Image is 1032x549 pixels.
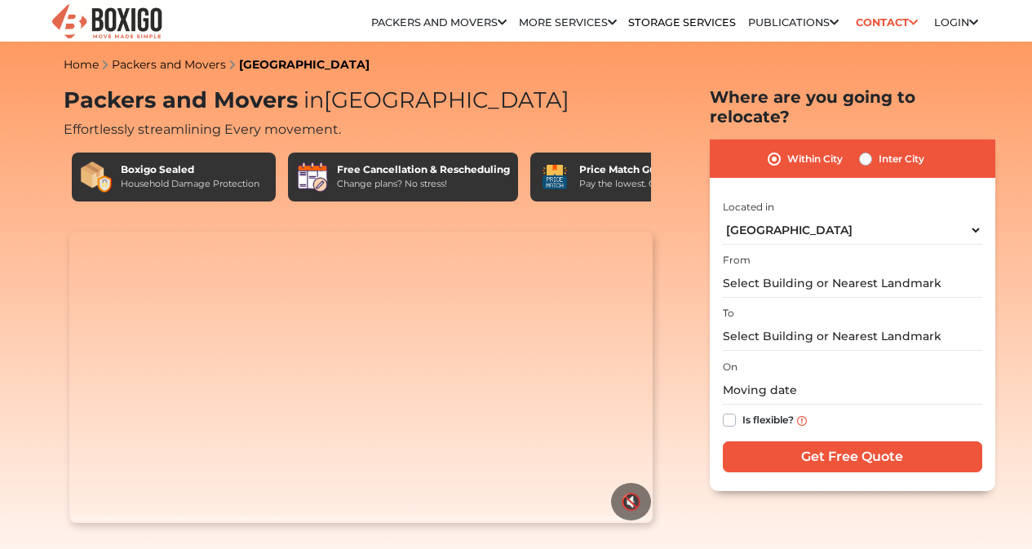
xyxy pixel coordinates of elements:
[787,149,843,169] label: Within City
[239,57,370,72] a: [GEOGRAPHIC_DATA]
[538,161,571,193] img: Price Match Guarantee
[64,87,659,114] h1: Packers and Movers
[723,441,982,472] input: Get Free Quote
[797,416,807,426] img: info
[723,253,751,268] label: From
[723,322,982,351] input: Select Building or Nearest Landmark
[579,177,703,191] div: Pay the lowest. Guaranteed!
[121,162,259,177] div: Boxigo Sealed
[80,161,113,193] img: Boxigo Sealed
[50,2,164,42] img: Boxigo
[112,57,226,72] a: Packers and Movers
[69,232,653,524] video: Your browser does not support the video tag.
[723,376,982,405] input: Moving date
[121,177,259,191] div: Household Damage Protection
[579,162,703,177] div: Price Match Guarantee
[611,483,651,520] button: 🔇
[628,16,736,29] a: Storage Services
[298,86,569,113] span: [GEOGRAPHIC_DATA]
[710,87,995,126] h2: Where are you going to relocate?
[748,16,839,29] a: Publications
[64,57,99,72] a: Home
[64,122,341,137] span: Effortlessly streamlining Every movement.
[934,16,978,29] a: Login
[337,162,510,177] div: Free Cancellation & Rescheduling
[296,161,329,193] img: Free Cancellation & Rescheduling
[723,306,734,321] label: To
[371,16,507,29] a: Packers and Movers
[519,16,617,29] a: More services
[742,410,794,427] label: Is flexible?
[850,10,923,35] a: Contact
[723,269,982,298] input: Select Building or Nearest Landmark
[337,177,510,191] div: Change plans? No stress!
[723,200,774,215] label: Located in
[879,149,924,169] label: Inter City
[303,86,324,113] span: in
[723,360,737,374] label: On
